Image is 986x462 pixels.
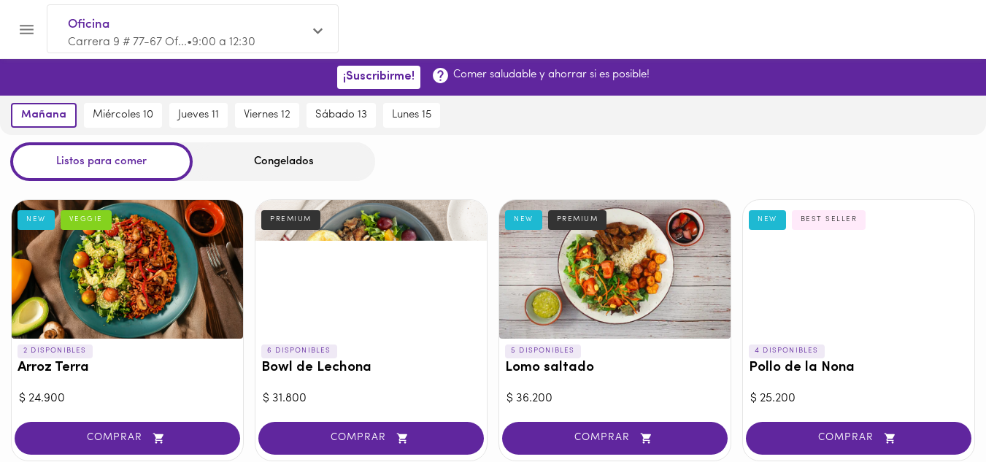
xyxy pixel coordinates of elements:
[18,344,93,358] p: 2 DISPONIBLES
[11,103,77,128] button: mañana
[749,344,825,358] p: 4 DISPONIBLES
[502,422,728,455] button: COMPRAR
[746,422,971,455] button: COMPRAR
[507,390,723,407] div: $ 36.200
[68,15,303,34] span: Oficina
[255,200,487,339] div: Bowl de Lechona
[792,210,866,229] div: BEST SELLER
[901,377,971,447] iframe: Messagebird Livechat Widget
[548,210,607,229] div: PREMIUM
[18,361,237,376] h3: Arroz Terra
[68,36,255,48] span: Carrera 9 # 77-67 Of... • 9:00 a 12:30
[18,210,55,229] div: NEW
[235,103,299,128] button: viernes 12
[315,109,367,122] span: sábado 13
[263,390,479,407] div: $ 31.800
[749,210,786,229] div: NEW
[9,12,45,47] button: Menu
[499,200,731,339] div: Lomo saltado
[743,200,974,339] div: Pollo de la Nona
[749,361,968,376] h3: Pollo de la Nona
[244,109,290,122] span: viernes 12
[93,109,153,122] span: miércoles 10
[169,103,228,128] button: jueves 11
[261,361,481,376] h3: Bowl de Lechona
[61,210,112,229] div: VEGGIE
[383,103,440,128] button: lunes 15
[84,103,162,128] button: miércoles 10
[12,200,243,339] div: Arroz Terra
[19,390,236,407] div: $ 24.900
[10,142,193,181] div: Listos para comer
[15,422,240,455] button: COMPRAR
[261,210,320,229] div: PREMIUM
[277,432,466,444] span: COMPRAR
[505,344,581,358] p: 5 DISPONIBLES
[343,70,415,84] span: ¡Suscribirme!
[21,109,66,122] span: mañana
[261,344,337,358] p: 6 DISPONIBLES
[453,67,650,82] p: Comer saludable y ahorrar si es posible!
[505,361,725,376] h3: Lomo saltado
[193,142,375,181] div: Congelados
[307,103,376,128] button: sábado 13
[33,432,222,444] span: COMPRAR
[258,422,484,455] button: COMPRAR
[764,432,953,444] span: COMPRAR
[337,66,420,88] button: ¡Suscribirme!
[178,109,219,122] span: jueves 11
[750,390,967,407] div: $ 25.200
[392,109,431,122] span: lunes 15
[520,432,709,444] span: COMPRAR
[505,210,542,229] div: NEW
